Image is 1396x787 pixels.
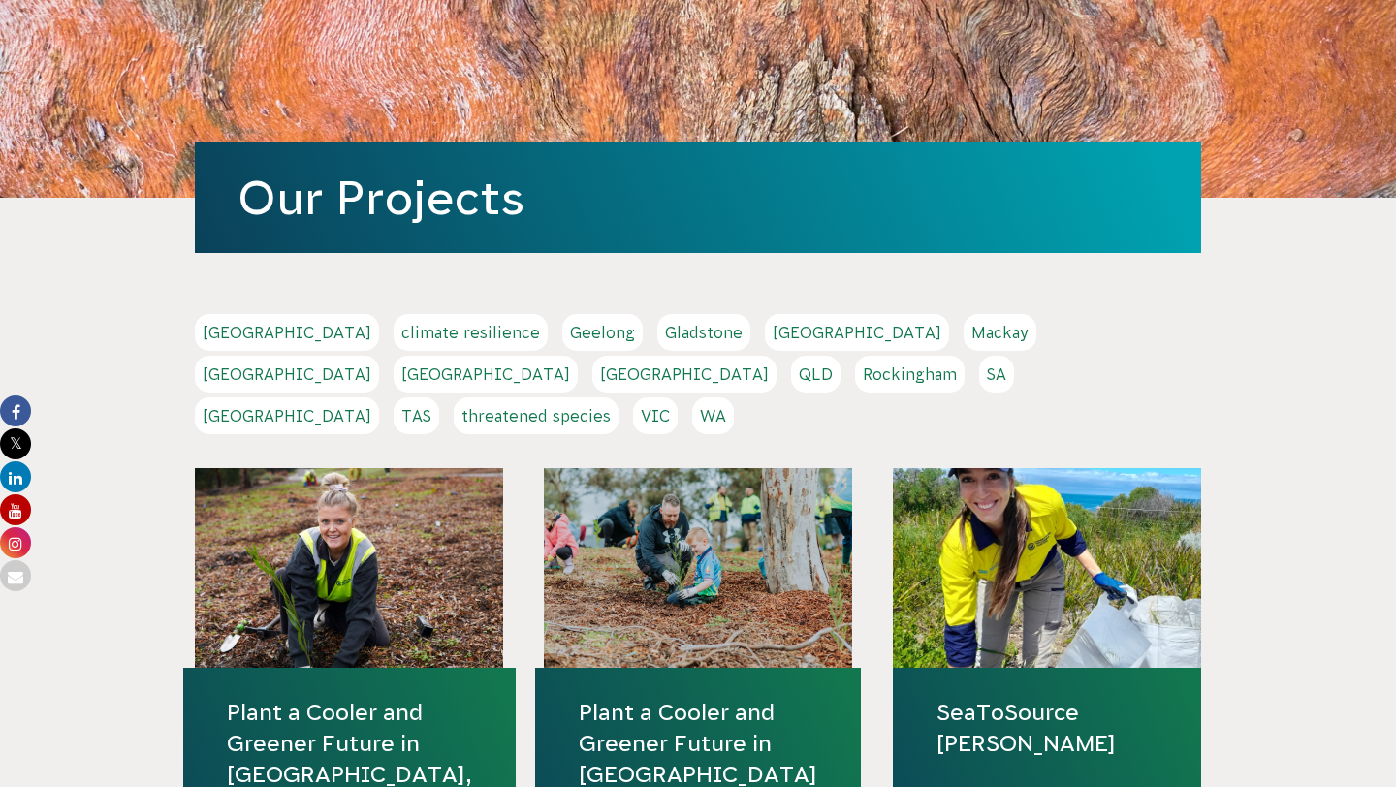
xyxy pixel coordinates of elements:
[394,356,578,393] a: [GEOGRAPHIC_DATA]
[195,356,379,393] a: [GEOGRAPHIC_DATA]
[633,397,678,434] a: VIC
[394,397,439,434] a: TAS
[765,314,949,351] a: [GEOGRAPHIC_DATA]
[979,356,1014,393] a: SA
[195,314,379,351] a: [GEOGRAPHIC_DATA]
[592,356,777,393] a: [GEOGRAPHIC_DATA]
[964,314,1036,351] a: Mackay
[238,172,524,224] a: Our Projects
[791,356,841,393] a: QLD
[195,397,379,434] a: [GEOGRAPHIC_DATA]
[855,356,965,393] a: Rockingham
[394,314,548,351] a: climate resilience
[562,314,643,351] a: Geelong
[657,314,750,351] a: Gladstone
[692,397,734,434] a: WA
[936,697,1158,759] a: SeaToSource [PERSON_NAME]
[454,397,619,434] a: threatened species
